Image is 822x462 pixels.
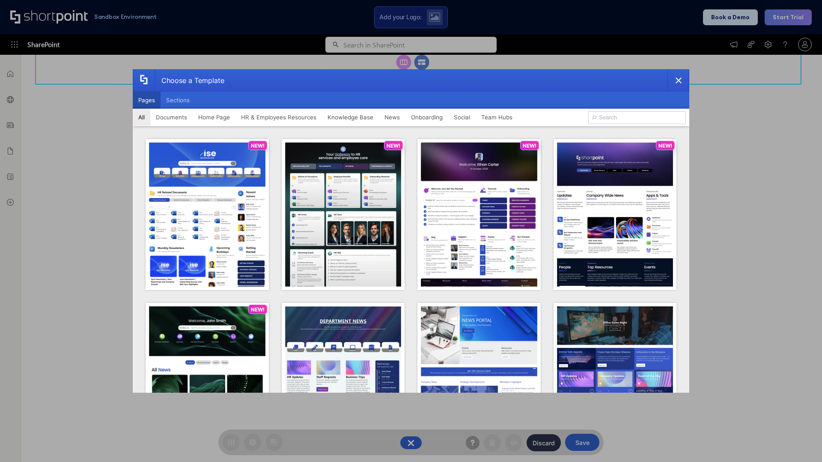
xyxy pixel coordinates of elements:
[133,109,150,126] button: All
[322,109,379,126] button: Knowledge Base
[235,109,322,126] button: HR & Employees Resources
[133,69,689,393] div: template selector
[133,92,161,109] button: Pages
[251,306,265,313] p: NEW!
[379,109,405,126] button: News
[405,109,448,126] button: Onboarding
[658,142,672,149] p: NEW!
[588,111,686,124] input: Search
[448,109,476,126] button: Social
[251,142,265,149] p: NEW!
[155,70,224,91] div: Choose a Template
[476,109,518,126] button: Team Hubs
[779,421,822,462] iframe: Chat Widget
[193,109,235,126] button: Home Page
[387,142,400,149] p: NEW!
[523,142,536,149] p: NEW!
[161,92,195,109] button: Sections
[150,109,193,126] button: Documents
